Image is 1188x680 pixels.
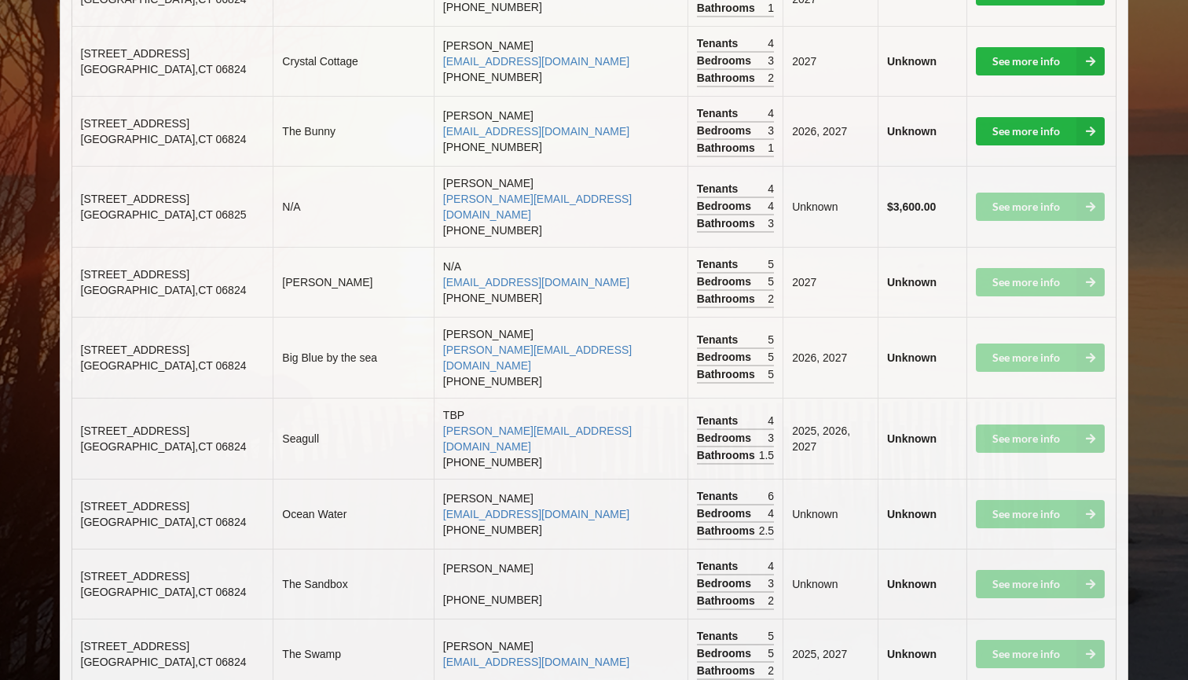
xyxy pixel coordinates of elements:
span: [STREET_ADDRESS] [81,268,189,281]
span: 4 [768,413,774,428]
b: Unknown [887,276,937,289]
span: [GEOGRAPHIC_DATA] , CT 06824 [81,63,247,75]
span: 5 [768,274,774,289]
span: [STREET_ADDRESS] [81,640,189,652]
td: 2027 [783,247,878,317]
td: The Sandbox [273,549,433,619]
span: 4 [768,198,774,214]
b: Unknown [887,432,937,445]
span: [GEOGRAPHIC_DATA] , CT 06824 [81,284,247,296]
td: The Bunny [273,96,433,166]
td: Big Blue by the sea [273,317,433,398]
span: [GEOGRAPHIC_DATA] , CT 06824 [81,516,247,528]
span: Bathrooms [697,215,759,231]
span: 3 [768,575,774,591]
span: Tenants [697,105,742,121]
span: 2 [768,593,774,608]
span: [STREET_ADDRESS] [81,570,189,583]
span: Tenants [697,35,742,51]
td: TBP [PHONE_NUMBER] [434,398,687,479]
span: [GEOGRAPHIC_DATA] , CT 06824 [81,586,247,598]
span: Bedrooms [697,198,755,214]
td: Unknown [783,479,878,549]
span: Bedrooms [697,349,755,365]
td: Unknown [783,549,878,619]
a: [PERSON_NAME][EMAIL_ADDRESS][DOMAIN_NAME] [443,425,632,453]
span: 5 [768,628,774,644]
td: [PERSON_NAME] [PHONE_NUMBER] [434,317,687,398]
span: [STREET_ADDRESS] [81,425,189,437]
span: 4 [768,505,774,521]
span: Tenants [697,488,742,504]
span: Bathrooms [697,663,759,678]
span: [STREET_ADDRESS] [81,500,189,513]
b: Unknown [887,125,937,138]
span: 3 [768,215,774,231]
span: [GEOGRAPHIC_DATA] , CT 06824 [81,656,247,668]
b: Unknown [887,578,937,590]
td: Seagull [273,398,433,479]
span: 3 [768,53,774,68]
span: Bedrooms [697,505,755,521]
span: Bedrooms [697,123,755,138]
a: [EMAIL_ADDRESS][DOMAIN_NAME] [443,55,629,68]
span: 4 [768,558,774,574]
a: [PERSON_NAME][EMAIL_ADDRESS][DOMAIN_NAME] [443,193,632,221]
span: [STREET_ADDRESS] [81,117,189,130]
span: Bathrooms [697,291,759,307]
span: 2 [768,291,774,307]
span: Bathrooms [697,140,759,156]
td: [PERSON_NAME] [PHONE_NUMBER] [434,26,687,96]
td: Ocean Water [273,479,433,549]
span: 4 [768,181,774,197]
a: See more info [976,117,1105,145]
span: [GEOGRAPHIC_DATA] , CT 06824 [81,359,247,372]
span: Tenants [697,628,742,644]
b: Unknown [887,648,937,660]
td: 2025, 2026, 2027 [783,398,878,479]
a: See more info [976,47,1105,75]
span: Bathrooms [697,366,759,382]
span: Bedrooms [697,274,755,289]
td: Unknown [783,166,878,247]
span: Tenants [697,256,742,272]
span: Bathrooms [697,447,759,463]
a: [EMAIL_ADDRESS][DOMAIN_NAME] [443,276,629,289]
span: 5 [768,645,774,661]
span: Tenants [697,413,742,428]
span: Bathrooms [697,523,759,538]
b: $3,600.00 [887,200,936,213]
span: Bedrooms [697,645,755,661]
span: [STREET_ADDRESS] [81,193,189,205]
span: [GEOGRAPHIC_DATA] , CT 06824 [81,133,247,145]
span: 1 [768,140,774,156]
span: 2.5 [759,523,774,538]
span: 3 [768,123,774,138]
span: Bedrooms [697,575,755,591]
b: Unknown [887,508,937,520]
span: 3 [768,430,774,446]
td: N/A [PHONE_NUMBER] [434,247,687,317]
b: Unknown [887,351,937,364]
td: [PERSON_NAME] [PHONE_NUMBER] [434,549,687,619]
span: 1.5 [759,447,774,463]
span: [GEOGRAPHIC_DATA] , CT 06824 [81,440,247,453]
span: [STREET_ADDRESS] [81,344,189,356]
td: 2026, 2027 [783,96,878,166]
span: Bathrooms [697,593,759,608]
span: [GEOGRAPHIC_DATA] , CT 06825 [81,208,247,221]
td: 2027 [783,26,878,96]
span: 4 [768,105,774,121]
span: 4 [768,35,774,51]
span: Bedrooms [697,430,755,446]
a: [PERSON_NAME][EMAIL_ADDRESS][DOMAIN_NAME] [443,344,632,372]
a: [EMAIL_ADDRESS][DOMAIN_NAME] [443,508,629,520]
span: Tenants [697,181,742,197]
td: [PERSON_NAME] [PHONE_NUMBER] [434,479,687,549]
span: 2 [768,70,774,86]
span: Tenants [697,332,742,347]
span: 5 [768,366,774,382]
td: [PERSON_NAME] [PHONE_NUMBER] [434,96,687,166]
td: [PERSON_NAME] [273,247,433,317]
span: 5 [768,349,774,365]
